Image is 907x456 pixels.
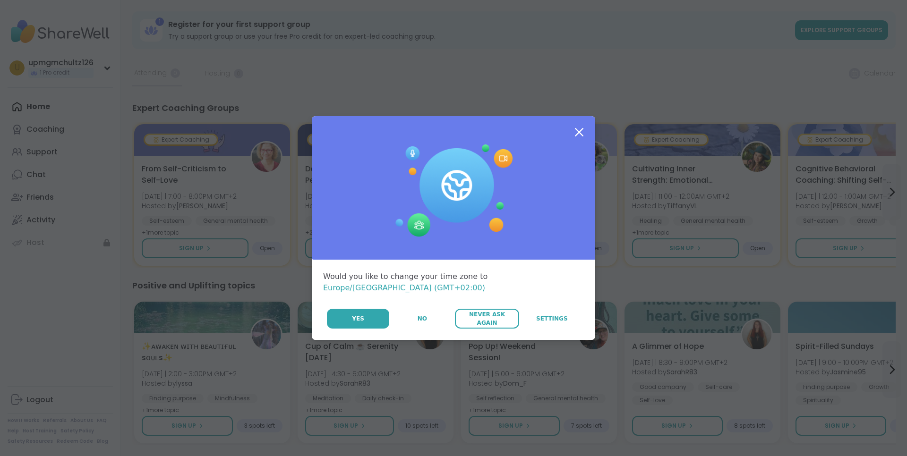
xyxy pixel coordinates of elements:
button: No [390,309,454,329]
button: Never Ask Again [455,309,519,329]
span: No [418,314,427,323]
a: Settings [520,309,584,329]
img: Session Experience [394,144,513,237]
span: Settings [536,314,568,323]
span: Yes [352,314,364,323]
button: Yes [327,309,389,329]
span: Europe/[GEOGRAPHIC_DATA] (GMT+02:00) [323,283,485,292]
div: Would you like to change your time zone to [323,271,584,294]
span: Never Ask Again [460,310,514,327]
